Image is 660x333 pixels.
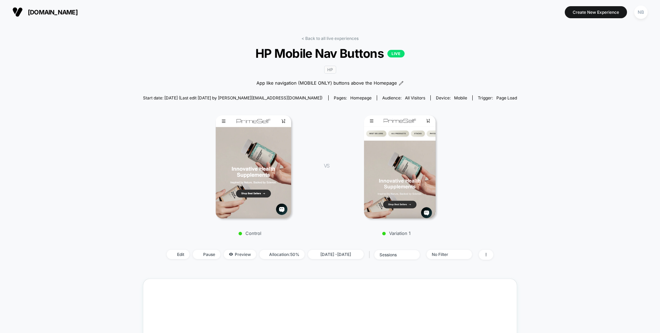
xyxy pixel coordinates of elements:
[334,95,372,100] div: Pages:
[454,95,467,100] span: mobile
[634,6,648,19] div: NB
[387,50,405,57] p: LIVE
[224,250,256,259] span: Preview
[632,5,650,19] button: NB
[336,230,456,236] p: Variation 1
[382,95,425,100] div: Audience:
[324,66,336,74] span: HP
[324,163,329,169] span: VS
[496,95,517,100] span: Page Load
[28,9,78,16] span: [DOMAIN_NAME]
[350,95,372,100] span: homepage
[12,7,23,17] img: Visually logo
[301,36,359,41] a: < Back to all live experiences
[143,95,322,100] span: Start date: [DATE] (Last edit [DATE] by [PERSON_NAME][EMAIL_ADDRESS][DOMAIN_NAME])
[167,250,189,259] span: Edit
[10,7,80,18] button: [DOMAIN_NAME]
[432,252,459,257] div: No Filter
[193,250,220,259] span: Pause
[364,115,436,218] img: Variation 1 main
[565,6,627,18] button: Create New Experience
[256,80,397,87] span: App like navigation (MOBILE ONLY) buttons above the Homepage
[405,95,425,100] span: All Visitors
[216,115,291,218] img: Control main
[308,250,364,259] span: [DATE] - [DATE]
[367,250,374,260] span: |
[430,95,472,100] span: Device:
[260,250,305,259] span: Allocation: 50%
[190,230,310,236] p: Control
[478,95,517,100] div: Trigger:
[162,46,498,61] span: HP Mobile Nav Buttons
[379,252,407,257] div: sessions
